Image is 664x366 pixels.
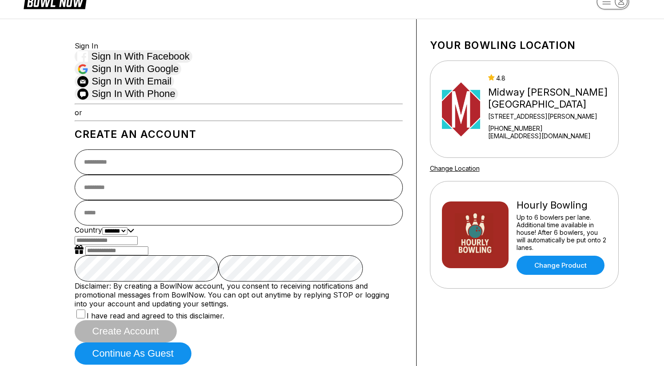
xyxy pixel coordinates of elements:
img: Hourly Bowling [442,201,509,268]
a: [EMAIL_ADDRESS][DOMAIN_NAME] [488,132,614,140]
button: Sign in with Phone [75,88,178,100]
label: I have read and agreed to this disclaimer. [75,311,224,320]
label: Country [75,225,102,234]
span: Sign in with Facebook [91,51,190,62]
div: or [75,104,403,121]
a: Change Location [430,165,480,172]
button: Continue as guest [75,342,191,365]
div: 4.8 [488,74,614,82]
span: Sign in with Google [92,63,179,75]
div: Sign In [75,41,403,50]
div: [STREET_ADDRESS][PERSON_NAME] [488,113,614,120]
span: Sign in with Phone [92,88,175,100]
div: Midway [PERSON_NAME][GEOGRAPHIC_DATA] [488,86,614,110]
button: Sign in with Email [75,75,175,88]
input: I have read and agreed to this disclaimer. [76,310,85,318]
h1: Create an account [75,128,403,141]
a: Change Product [517,256,604,275]
div: [PHONE_NUMBER] [488,125,614,132]
div: Up to 6 bowlers per lane. Additional time available in house! After 6 bowlers, you will automatic... [517,213,607,251]
h1: Your bowling location [430,39,619,52]
button: Sign in with Facebook [75,50,192,63]
div: Hourly Bowling [517,199,607,211]
img: Midway Bowling - Carlisle [442,76,481,143]
span: Sign in with Email [92,76,172,87]
button: Sign in with Google [75,63,182,75]
label: Disclaimer: By creating a BowlNow account, you consent to receiving notifications and promotional... [75,282,389,308]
